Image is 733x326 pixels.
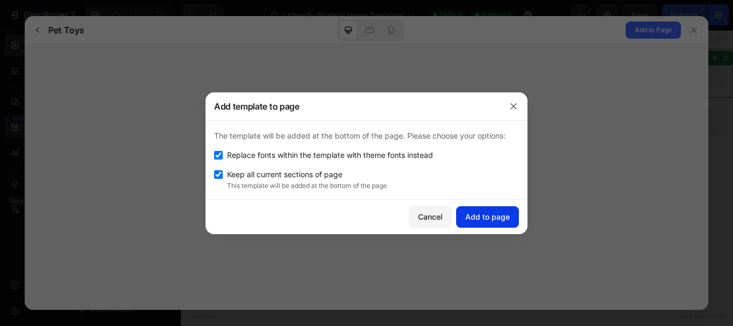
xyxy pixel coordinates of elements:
button: Cancel [409,206,452,228]
div: Add blank section [369,176,435,187]
button: Add to page [456,206,519,228]
span: inspired by CRO experts [201,189,275,199]
h3: Add template to page [214,100,299,113]
span: Keep all current sections of page [227,168,342,181]
p: This template will be added at the bottom of the page [227,181,519,191]
p: The template will be added at the bottom of the page. Please choose your options: [214,129,519,142]
span: Featured collection [299,101,362,114]
span: Add section [297,151,348,163]
span: then drag & drop elements [361,189,441,199]
div: Choose templates [207,176,272,187]
span: Replace fonts within the template with theme fonts instead [227,149,433,162]
span: from URL or image [289,189,347,199]
div: Cancel [418,211,443,222]
div: Add to page [465,211,510,222]
div: Generate layout [291,176,347,187]
div: Shopify section: Image banner [516,28,613,38]
span: Image banner [309,44,353,57]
